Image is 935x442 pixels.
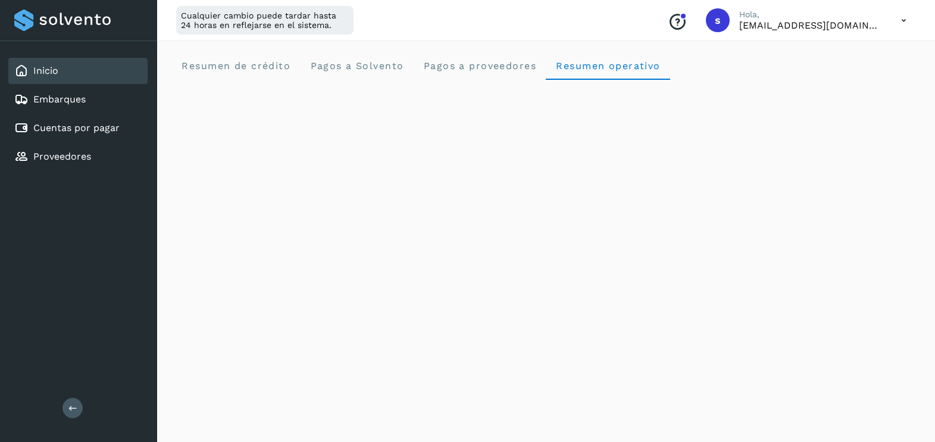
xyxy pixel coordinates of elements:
[8,144,148,170] div: Proveedores
[33,65,58,76] a: Inicio
[8,58,148,84] div: Inicio
[33,94,86,105] a: Embarques
[739,10,882,20] p: Hola,
[8,115,148,141] div: Cuentas por pagar
[555,60,661,71] span: Resumen operativo
[739,20,882,31] p: smedina@niagarawater.com
[176,6,354,35] div: Cualquier cambio puede tardar hasta 24 horas en reflejarse en el sistema.
[33,151,91,162] a: Proveedores
[309,60,404,71] span: Pagos a Solvento
[33,122,120,133] a: Cuentas por pagar
[8,86,148,113] div: Embarques
[423,60,536,71] span: Pagos a proveedores
[181,60,290,71] span: Resumen de crédito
